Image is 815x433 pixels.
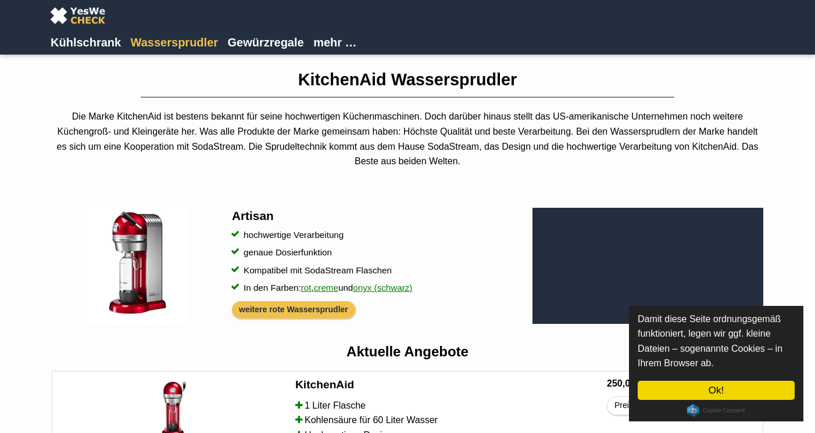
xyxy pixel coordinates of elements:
[305,398,366,413] span: 1 Liter Flasche
[638,381,795,400] a: Ok!
[232,263,523,278] li: Kompatibel mit SodaStream Flaschen
[52,70,763,90] h1: KitchenAid Wassersprudler
[532,208,763,324] iframe: KitchenAid Wassersprudler Artisan
[87,208,188,324] img: KitchenAid Wassersprudler Artisan Rot
[353,276,412,300] a: onyx (schwarz)
[232,228,523,243] li: hochwertige Verarbeitung
[239,305,348,314] a: weitere rote Wassersprudler
[687,404,745,417] a: Cookie Consent plugin for the EU cookie law
[305,413,438,428] span: Kohlensäure für 60 Liter Wasser
[47,5,108,26] img: YesWeCheck Logo
[232,280,523,295] li: In den Farben: , und
[310,32,360,49] a: mehr …
[47,32,124,49] a: Kühlschrank
[638,312,795,371] p: Damit diese Seite ordnungsgemäß funktioniert, legen wir ggf. kleine Dateien – sogenannte Cookies ...
[232,245,523,260] li: genaue Dosierfunktion
[52,109,763,168] p: Die Marke KitchenAid ist bestens bekannt für seine hochwertigen Küchenmaschinen. Doch darüber hin...
[314,276,338,300] a: creme
[127,32,221,49] a: Wassersprudler
[295,377,598,395] a: KitchenAid
[295,377,354,392] h4: KitchenAid
[607,377,753,390] h6: 250,00 €
[224,32,308,49] a: Gewürzregale
[301,276,312,300] a: rot
[232,208,523,223] h3: Artisan
[52,343,763,360] h2: Aktuelle Angebote
[607,396,669,415] a: Preisalarm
